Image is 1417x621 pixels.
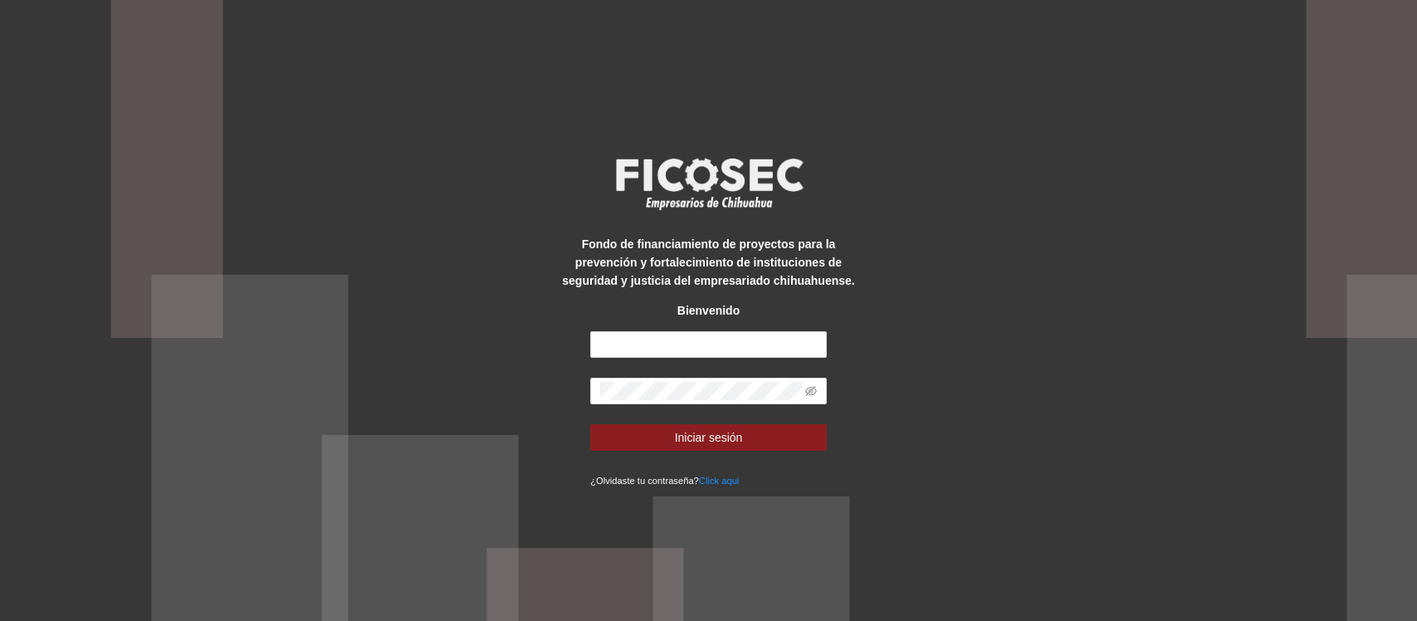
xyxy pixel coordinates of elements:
a: Click aqui [699,476,740,486]
button: Iniciar sesión [590,424,827,451]
img: logo [605,153,813,214]
span: eye-invisible [805,385,817,397]
strong: Bienvenido [677,304,740,317]
strong: Fondo de financiamiento de proyectos para la prevención y fortalecimiento de instituciones de seg... [562,237,854,287]
span: Iniciar sesión [675,428,743,447]
small: ¿Olvidaste tu contraseña? [590,476,739,486]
